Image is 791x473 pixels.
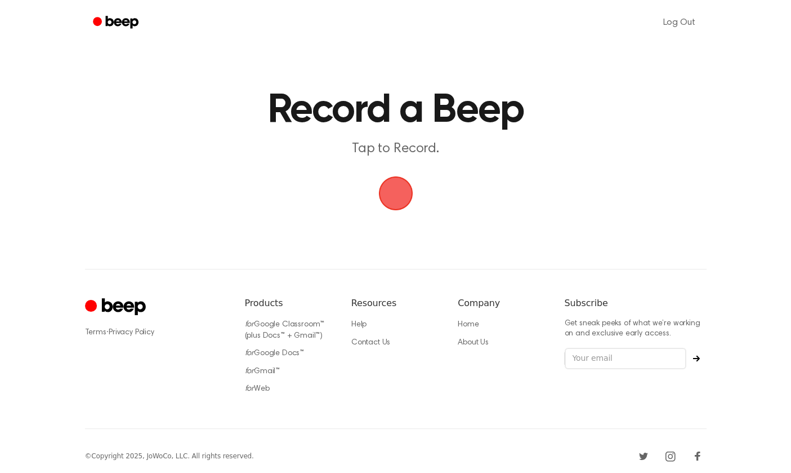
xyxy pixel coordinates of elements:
p: Tap to Record. [180,140,612,158]
i: for [245,321,254,329]
i: for [245,385,254,393]
h6: Products [245,297,333,310]
div: © Copyright 2025, JoWoCo, LLC. All rights reserved. [85,451,254,461]
a: Contact Us [351,339,390,347]
h6: Company [458,297,546,310]
h6: Subscribe [565,297,707,310]
button: Subscribe [686,355,707,362]
a: Help [351,321,367,329]
img: Beep Logo [379,176,413,210]
a: Instagram [662,447,680,465]
a: forGoogle Docs™ [245,350,305,357]
h1: Record a Beep [122,90,669,131]
i: for [245,350,254,357]
a: forWeb [245,385,270,393]
a: Beep [85,12,149,34]
p: Get sneak peeks of what we’re working on and exclusive early access. [565,319,707,339]
a: Cruip [85,297,149,319]
a: About Us [458,339,489,347]
a: Log Out [652,9,707,36]
h6: Resources [351,297,440,310]
input: Your email [565,348,686,369]
div: · [85,327,227,338]
a: Home [458,321,479,329]
a: Privacy Policy [109,329,154,337]
a: forGoogle Classroom™ (plus Docs™ + Gmail™) [245,321,325,340]
a: forGmail™ [245,368,280,375]
i: for [245,368,254,375]
a: Facebook [689,447,707,465]
a: Twitter [634,447,653,465]
a: Terms [85,329,106,337]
